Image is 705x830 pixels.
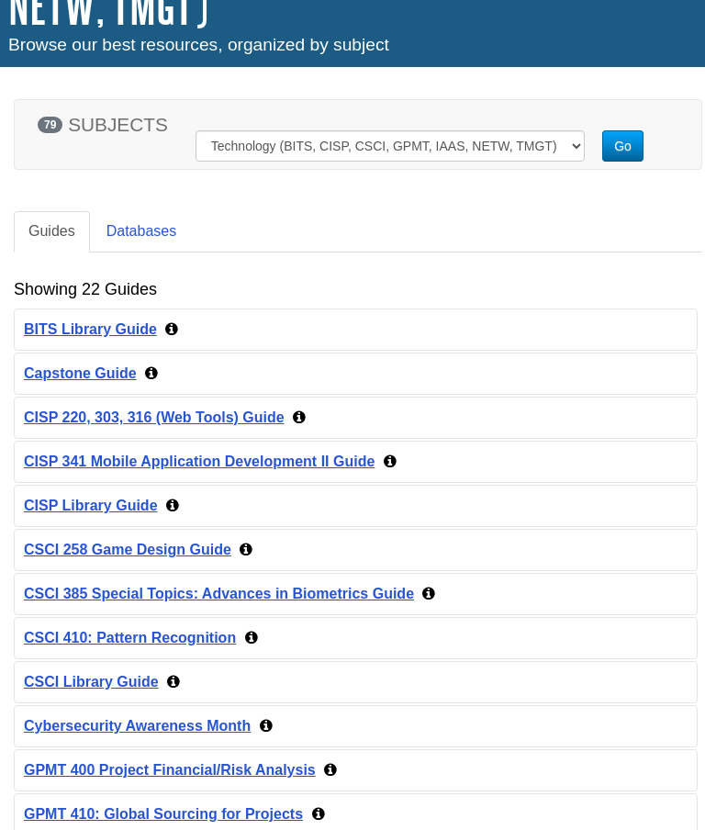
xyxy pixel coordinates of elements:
[384,454,397,468] i: CISP 341 Mobile Application Development II Guide
[24,806,303,822] a: GPMT 410: Global Sourcing for Projects
[167,674,180,689] i: CSCI Library Guide
[240,542,252,556] i: CSCI 258 Game Design Guide
[14,280,157,299] h2: Showing 22 Guides
[312,806,325,821] i: GPMT 410: Global Sourcing for Projects
[245,630,258,645] i: CSCI 410: Pattern Recognition
[293,409,306,424] i: CISP 220, 303, 316 (Web Tools) Guide
[145,365,158,380] i: Capstone Guide
[165,321,178,336] i: BITS Library Guide
[24,542,231,557] a: CSCI 258 Game Design Guide
[24,718,251,734] a: Cybersecurity Awareness Month
[324,762,337,777] i: GPMT 400 Project Financial/Risk Analysis
[24,630,236,645] a: CSCI 410: Pattern Recognition
[422,586,435,600] i: CSCI 385 Special Topics: Advances in Biometrics Guide
[14,76,702,188] section: Subject Search Bar
[24,498,158,513] a: CISP Library Guide
[166,498,179,512] i: CISP Library Guide
[602,130,643,162] button: Go
[38,117,62,133] span: 79
[24,586,414,601] a: CSCI 385 Special Topics: Advances in Biometrics Guide
[68,114,168,135] span: SUBJECTS
[8,32,697,59] div: Browse our best resources, organized by subject
[24,365,137,381] a: Capstone Guide
[24,321,157,337] a: BITS Library Guide
[14,211,90,252] a: Guides
[260,718,273,733] i: Cybersecurity Awareness Month
[24,762,316,778] a: GPMT 400 Project Financial/Risk Analysis
[24,674,159,690] a: CSCI Library Guide
[24,409,285,425] a: CISP 220, 303, 316 (Web Tools) Guide
[24,454,375,469] a: CISP 341 Mobile Application Development II Guide
[92,211,192,252] a: Databases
